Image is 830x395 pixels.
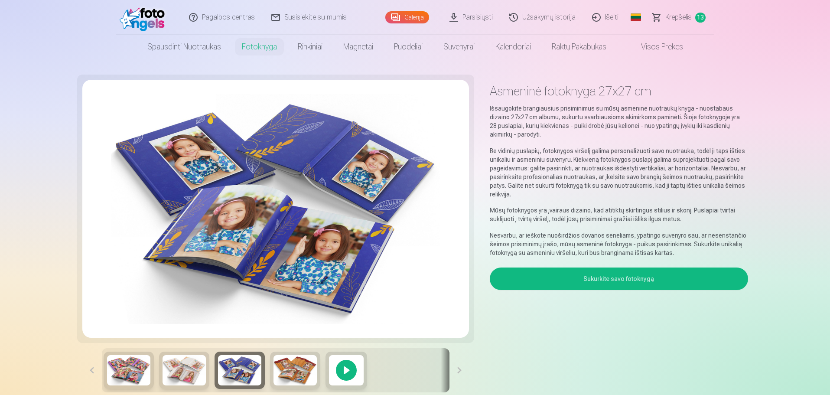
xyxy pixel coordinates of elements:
[287,35,333,59] a: Rinkiniai
[231,35,287,59] a: Fotoknyga
[333,35,384,59] a: Magnetai
[617,35,693,59] a: Visos prekės
[433,35,485,59] a: Suvenyrai
[490,83,748,99] h1: Asmeninė fotoknyga 27x27 cm
[137,35,231,59] a: Spausdinti nuotraukas
[385,11,429,23] a: Galerija
[665,12,692,23] span: Krepšelis
[490,104,748,139] p: Išsaugokite brangiausius prisiminimus su mūsų asmenine nuotraukų knyga - nuostabaus dizaino 27x27...
[695,13,706,23] span: 13
[490,231,748,257] p: Nesvarbu, ar ieškote nuoširdžios dovanos seneliams, ypatingo suvenyro sau, ar nesenstančio šeimos...
[490,206,748,223] p: Mūsų fotoknygos yra įvairaus dizaino, kad atitiktų skirtingus stilius ir skonį. Puslapiai tvirtai...
[490,268,748,290] button: Sukurkite savo fotoknygą
[384,35,433,59] a: Puodeliai
[541,35,617,59] a: Raktų pakabukas
[120,3,169,31] img: /fa2
[485,35,541,59] a: Kalendoriai
[490,147,748,199] p: Be vidinių puslapių, fotoknygos viršelį galima personalizuoti savo nuotrauka, todėl ji taps ištie...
